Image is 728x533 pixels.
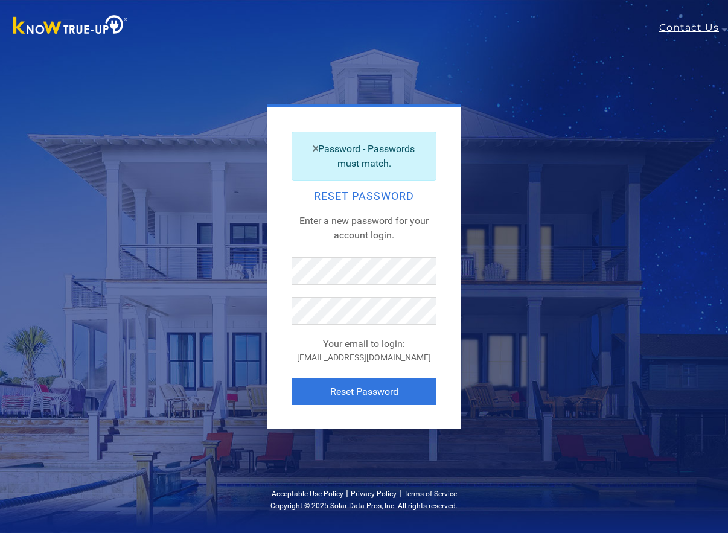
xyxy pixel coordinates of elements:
[292,132,436,181] div: Password - Passwords must match.
[659,21,728,35] a: Contact Us
[313,141,318,157] a: Close
[404,490,457,498] a: Terms of Service
[292,191,436,202] h2: Reset Password
[299,215,429,241] span: Enter a new password for your account login.
[351,490,397,498] a: Privacy Policy
[292,351,436,364] div: [EMAIL_ADDRESS][DOMAIN_NAME]
[292,337,436,351] div: Your email to login:
[7,13,134,40] img: Know True-Up
[272,490,343,498] a: Acceptable Use Policy
[346,487,348,499] span: |
[399,487,401,499] span: |
[292,378,436,405] button: Reset Password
